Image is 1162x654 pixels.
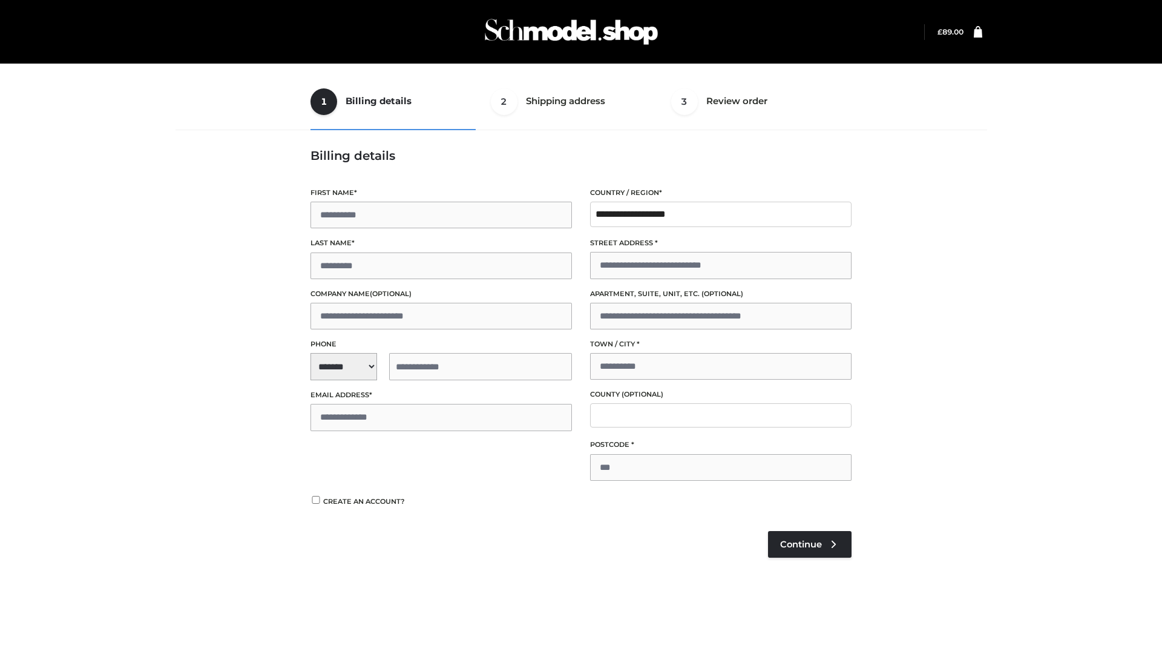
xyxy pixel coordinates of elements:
[310,148,852,163] h3: Billing details
[590,439,852,451] label: Postcode
[481,8,662,56] img: Schmodel Admin 964
[310,389,572,401] label: Email address
[701,289,743,298] span: (optional)
[590,187,852,199] label: Country / Region
[323,497,405,506] span: Create an account?
[590,389,852,400] label: County
[780,539,822,550] span: Continue
[590,339,852,350] label: Town / City
[310,237,572,249] label: Last name
[937,27,963,36] bdi: 89.00
[590,237,852,249] label: Street address
[590,288,852,300] label: Apartment, suite, unit, etc.
[937,27,963,36] a: £89.00
[310,496,321,504] input: Create an account?
[310,339,572,350] label: Phone
[310,288,572,300] label: Company name
[937,27,942,36] span: £
[622,390,663,398] span: (optional)
[370,289,412,298] span: (optional)
[768,531,852,558] a: Continue
[310,187,572,199] label: First name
